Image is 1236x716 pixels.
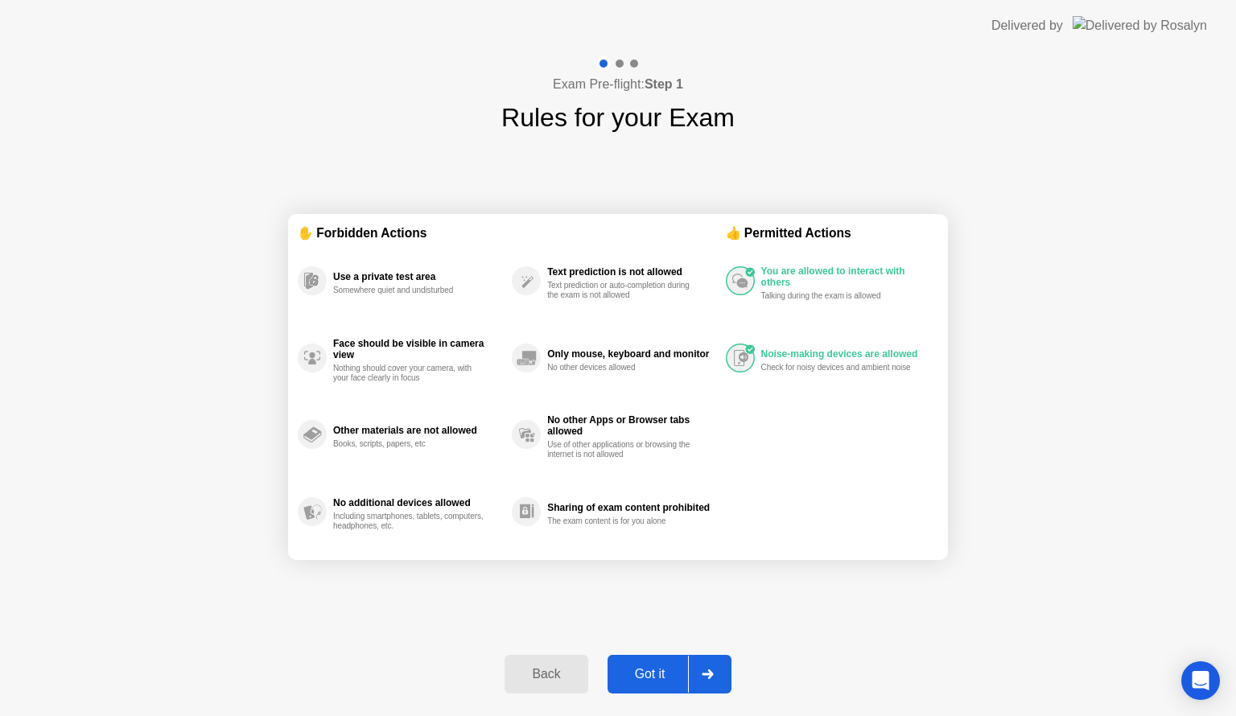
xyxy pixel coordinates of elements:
div: No other Apps or Browser tabs allowed [547,414,717,437]
h1: Rules for your Exam [501,98,735,137]
div: Books, scripts, papers, etc [333,439,485,449]
div: Somewhere quiet and undisturbed [333,286,485,295]
div: Open Intercom Messenger [1181,661,1220,700]
div: Check for noisy devices and ambient noise [761,363,913,372]
div: Only mouse, keyboard and monitor [547,348,717,360]
div: Delivered by [991,16,1063,35]
div: Text prediction is not allowed [547,266,717,278]
div: 👍 Permitted Actions [726,224,938,242]
div: Talking during the exam is allowed [761,291,913,301]
div: Noise-making devices are allowed [761,348,930,360]
div: Nothing should cover your camera, with your face clearly in focus [333,364,485,383]
div: Got it [612,667,688,681]
div: Text prediction or auto-completion during the exam is not allowed [547,281,699,300]
div: Use a private test area [333,271,504,282]
div: Use of other applications or browsing the internet is not allowed [547,440,699,459]
button: Back [505,655,587,693]
h4: Exam Pre-flight: [553,75,683,94]
div: Back [509,667,583,681]
div: You are allowed to interact with others [761,265,930,288]
div: ✋ Forbidden Actions [298,224,726,242]
div: Other materials are not allowed [333,425,504,436]
div: No additional devices allowed [333,497,504,508]
div: The exam content is for you alone [547,516,699,526]
img: Delivered by Rosalyn [1073,16,1207,35]
b: Step 1 [645,77,683,91]
div: No other devices allowed [547,363,699,372]
button: Got it [608,655,731,693]
div: Face should be visible in camera view [333,338,504,360]
div: Including smartphones, tablets, computers, headphones, etc. [333,512,485,531]
div: Sharing of exam content prohibited [547,502,717,513]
